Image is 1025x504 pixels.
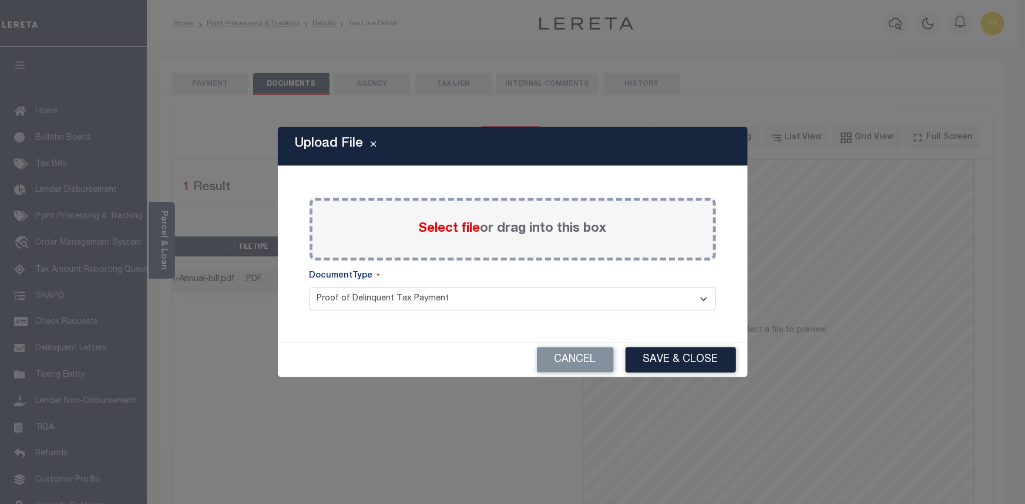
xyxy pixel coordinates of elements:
[626,347,736,373] button: Save & Close
[295,136,364,151] h5: Upload File
[419,219,607,239] label: or drag into this box
[419,222,480,235] span: Select file
[310,270,380,283] label: DocumentType
[537,347,614,373] button: Cancel
[364,139,384,153] button: Close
